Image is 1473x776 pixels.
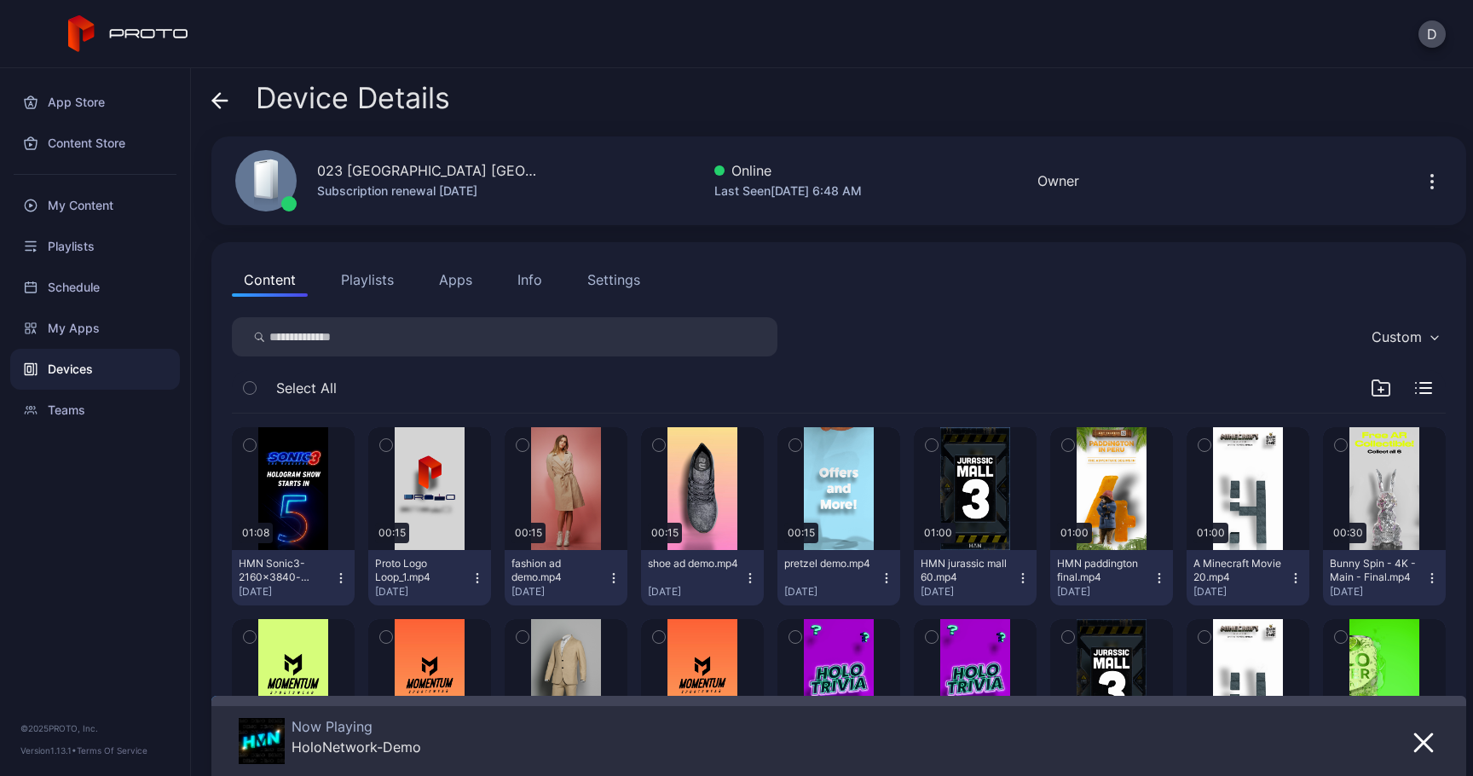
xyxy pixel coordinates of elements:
[20,745,77,756] span: Version 1.13.1 •
[511,557,605,584] div: fashion ad demo.mp4
[427,263,484,297] button: Apps
[256,82,450,114] span: Device Details
[232,263,308,297] button: Content
[505,263,554,297] button: Info
[648,585,743,599] div: [DATE]
[914,550,1037,605] button: HMN jurassic mall 60.mp4[DATE]
[368,550,491,605] button: Proto Logo Loop_1.mp4[DATE]
[10,82,180,123] a: App Store
[1050,550,1173,605] button: HMN paddington final.mp4[DATE]
[784,557,878,570] div: pretzel demo.mp4
[317,181,539,201] div: Subscription renewal [DATE]
[10,267,180,308] a: Schedule
[20,721,170,735] div: © 2025 PROTO, Inc.
[641,550,764,605] button: shoe ad demo.mp4[DATE]
[317,160,539,181] div: 023 [GEOGRAPHIC_DATA] [GEOGRAPHIC_DATA] M
[575,263,652,297] button: Settings
[1363,317,1446,356] button: Custom
[276,378,337,398] span: Select All
[1193,557,1287,584] div: A Minecraft Movie 20.mp4
[1057,585,1152,599] div: [DATE]
[587,269,640,290] div: Settings
[1187,550,1309,605] button: A Minecraft Movie 20.mp4[DATE]
[921,585,1016,599] div: [DATE]
[10,349,180,390] a: Devices
[329,263,406,297] button: Playlists
[10,308,180,349] a: My Apps
[777,550,900,605] button: pretzel demo.mp4[DATE]
[10,390,180,431] a: Teams
[1372,328,1422,345] div: Custom
[10,185,180,226] a: My Content
[292,738,421,756] div: HoloNetwork-Demo
[10,226,180,267] a: Playlists
[1418,20,1446,48] button: D
[10,123,180,164] a: Content Store
[1330,557,1424,584] div: Bunny Spin - 4K - Main - Final.mp4
[1037,171,1079,191] div: Owner
[292,718,421,735] div: Now Playing
[517,269,542,290] div: Info
[505,550,627,605] button: fashion ad demo.mp4[DATE]
[714,181,862,201] div: Last Seen [DATE] 6:48 AM
[921,557,1014,584] div: HMN jurassic mall 60.mp4
[1193,585,1289,599] div: [DATE]
[375,557,469,584] div: Proto Logo Loop_1.mp4
[648,557,742,570] div: shoe ad demo.mp4
[1057,557,1151,584] div: HMN paddington final.mp4
[784,585,880,599] div: [DATE]
[1323,550,1446,605] button: Bunny Spin - 4K - Main - Final.mp4[DATE]
[511,585,607,599] div: [DATE]
[375,585,471,599] div: [DATE]
[714,160,862,181] div: Online
[239,585,334,599] div: [DATE]
[1330,585,1425,599] div: [DATE]
[232,550,355,605] button: HMN Sonic3-2160x3840-v8.mp4[DATE]
[77,745,147,756] a: Terms Of Service
[239,557,332,584] div: HMN Sonic3-2160x3840-v8.mp4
